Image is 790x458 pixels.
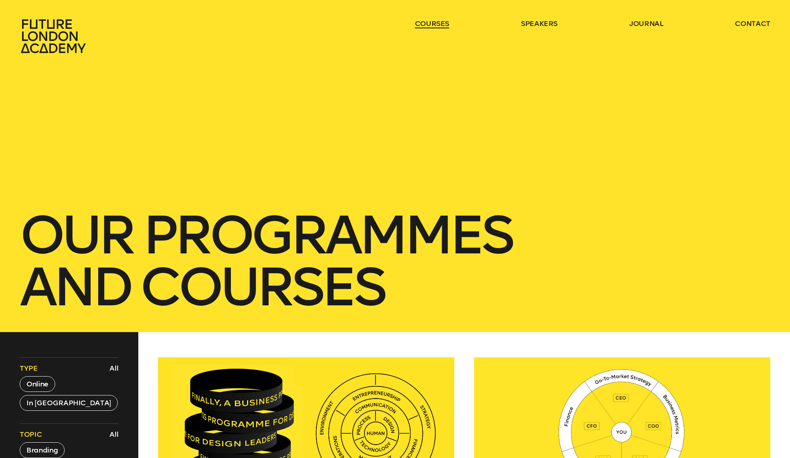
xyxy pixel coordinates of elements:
a: speakers [521,19,558,28]
button: All [108,362,121,375]
button: In [GEOGRAPHIC_DATA] [20,395,118,411]
a: journal [629,19,664,28]
a: contact [735,19,770,28]
span: Topic [20,430,42,439]
h1: our Programmes and courses [20,209,770,313]
button: All [108,428,121,441]
a: courses [415,19,450,28]
span: Type [20,364,38,373]
button: Online [20,376,55,392]
button: Branding [20,442,65,458]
